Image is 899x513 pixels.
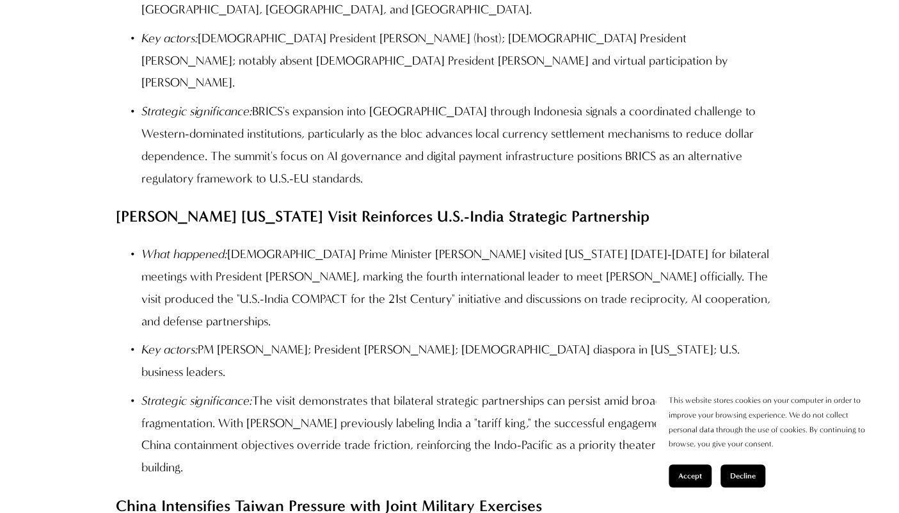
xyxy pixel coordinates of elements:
[141,28,783,95] p: [DEMOGRAPHIC_DATA] President [PERSON_NAME] (host); [DEMOGRAPHIC_DATA] President [PERSON_NAME]; no...
[656,380,886,500] section: Cookie banner
[669,464,712,487] button: Accept
[141,247,227,261] em: What happened:
[141,101,783,190] p: BRICS's expansion into [GEOGRAPHIC_DATA] through Indonesia signals a coordinated challenge to Wes...
[141,393,252,408] em: Strategic significance:
[730,471,756,480] span: Decline
[141,31,198,45] em: Key actors:
[720,464,765,487] button: Decline
[116,207,649,225] strong: [PERSON_NAME] [US_STATE] Visit Reinforces U.S.-India Strategic Partnership
[669,393,873,452] p: This website stores cookies on your computer in order to improve your browsing experience. We do ...
[141,243,783,333] p: [DEMOGRAPHIC_DATA] Prime Minister [PERSON_NAME] visited [US_STATE] [DATE]-[DATE] for bilateral me...
[141,104,252,118] em: Strategic significance:
[141,390,783,480] p: The visit demonstrates that bilateral strategic partnerships can persist amid broader geopolitica...
[141,339,783,384] p: PM [PERSON_NAME]; President [PERSON_NAME]; [DEMOGRAPHIC_DATA] diaspora in [US_STATE]; U.S. busine...
[678,471,702,480] span: Accept
[141,342,198,357] em: Key actors:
